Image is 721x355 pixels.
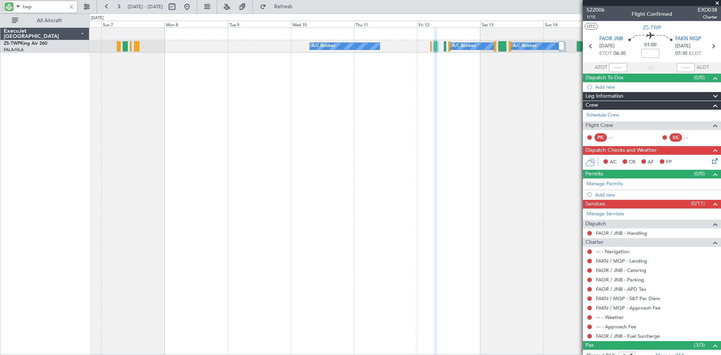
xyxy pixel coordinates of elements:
div: Sun 14 [543,21,606,27]
div: SIC [670,133,682,142]
span: Dispatch Checks and Weather [585,146,657,155]
span: Dispatch To-Dos [585,74,623,82]
div: A/C Booked [452,41,476,52]
span: (0/0) [694,170,705,178]
a: FAKN / MQP - S&T Per Diem [596,295,660,302]
span: Pax [585,341,594,350]
span: Leg Information [585,92,623,101]
span: AC [610,159,617,166]
span: (0/0) [694,74,705,82]
button: All Aircraft [8,15,81,27]
a: FAOR / JNB - Handling [596,230,647,236]
span: Dispatch [585,220,606,228]
a: Manage Permits [587,180,623,188]
span: 01:00 [644,41,656,49]
a: Schedule Crew [587,112,619,119]
button: Refresh [256,1,302,13]
a: ZS-TWPKing Air 260 [4,41,47,46]
span: AF [648,159,654,166]
div: A/C Booked [312,41,335,52]
a: FAOR / JNB - APD Tax [596,286,646,292]
span: Charter [698,14,717,20]
a: FALA/HLA [4,47,24,53]
span: Flight Crew [585,121,613,130]
span: ZS-TWP [643,24,661,32]
span: ETOT [599,50,612,57]
a: FAOR / JNB - Parking [596,276,644,283]
span: FAKN MQP [675,35,701,43]
a: FAKN / MQP - Landing [596,258,647,264]
span: (0/11) [691,199,705,207]
span: ELDT [689,50,701,57]
a: Manage Services [587,210,624,218]
span: ZS-TWP [4,41,20,46]
span: All Aircraft [20,18,79,23]
input: --:-- [609,63,627,72]
div: A/C Booked [513,41,537,52]
span: [DATE] [675,42,691,50]
span: Refresh [268,4,299,9]
a: FAKN / MQP - Approach Fee [596,305,661,311]
div: [DATE] [91,15,104,21]
div: Thu 11 [354,21,417,27]
a: FAOR / JNB - Fuel Surcharge [596,333,660,339]
span: (3/3) [694,341,705,349]
span: ATOT [595,64,607,71]
button: UTC [585,23,598,30]
span: [DATE] [599,42,615,50]
div: - - [609,134,626,141]
div: Wed 10 [291,21,354,27]
span: ALDT [697,64,709,71]
div: Fri 12 [417,21,480,27]
span: FP [666,159,672,166]
span: Services [585,200,605,208]
span: 1/15 [587,14,605,20]
span: [DATE] - [DATE] [128,3,163,10]
span: 07:30 [675,50,687,57]
a: --- - Weather [596,314,624,320]
div: Tue 9 [228,21,291,27]
span: 06:30 [614,50,626,57]
div: Add new [595,84,717,90]
span: 522006 [587,6,605,14]
span: FAOR JNB [599,35,623,43]
a: --- - Navigation [596,248,629,255]
div: Sat 13 [480,21,543,27]
span: Permits [585,170,603,178]
div: Mon 8 [164,21,228,27]
div: - - [684,134,701,141]
div: Add new [595,192,717,198]
span: Crew [585,101,598,110]
span: Charter [585,238,603,247]
a: FAOR / JNB - Catering [596,267,646,273]
div: Flight Confirmed [632,10,672,18]
input: A/C (Reg. or Type) [23,1,66,12]
div: PIC [594,133,607,142]
a: --- - Approach Fee [596,323,636,330]
span: CR [629,159,635,166]
div: Sun 7 [101,21,164,27]
span: EXD038 [698,6,717,14]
